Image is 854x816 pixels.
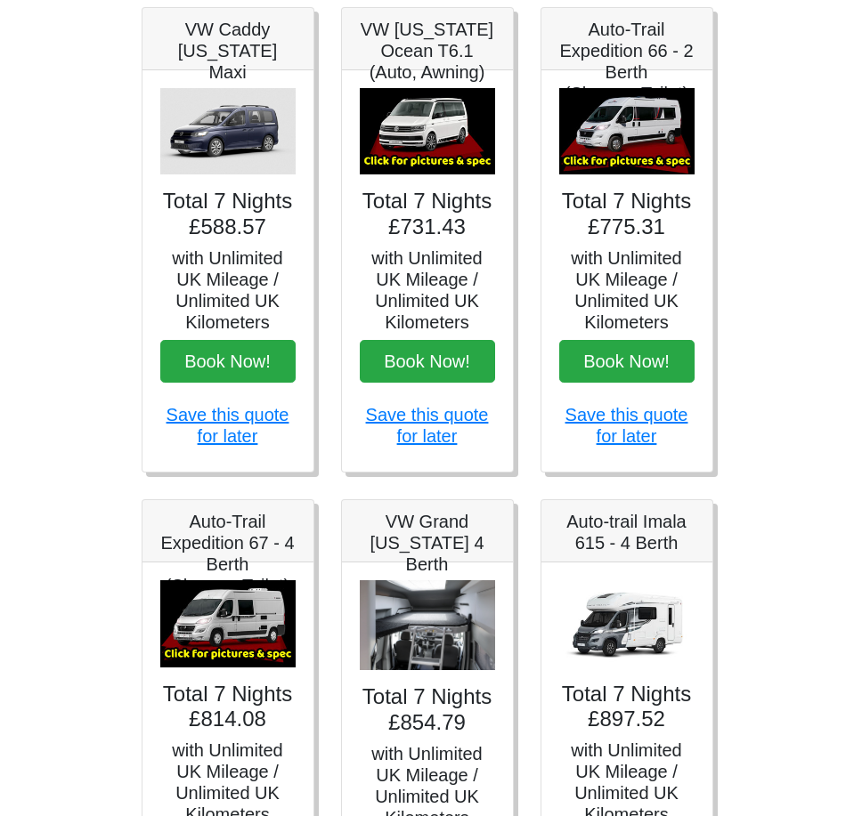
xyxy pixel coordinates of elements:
a: Save this quote for later [366,405,489,446]
h5: with Unlimited UK Mileage / Unlimited UK Kilometers [360,247,495,333]
h5: with Unlimited UK Mileage / Unlimited UK Kilometers [160,247,296,333]
img: VW California Ocean T6.1 (Auto, Awning) [360,88,495,175]
h5: VW Caddy [US_STATE] Maxi [160,19,296,83]
img: Auto-Trail Expedition 66 - 2 Berth (Shower+Toilet) [559,88,695,175]
h4: Total 7 Nights £731.43 [360,189,495,240]
h5: Auto-trail Imala 615 - 4 Berth [559,511,695,553]
h5: Auto-Trail Expedition 66 - 2 Berth (Shower+Toilet) [559,19,695,104]
button: Book Now! [360,340,495,383]
h5: Auto-Trail Expedition 67 - 4 Berth (Shower+Toilet) [160,511,296,596]
h4: Total 7 Nights £775.31 [559,189,695,240]
a: Save this quote for later [167,405,289,446]
button: Book Now! [559,340,695,383]
h5: with Unlimited UK Mileage / Unlimited UK Kilometers [559,247,695,333]
img: VW Caddy California Maxi [160,88,296,175]
h4: Total 7 Nights £854.79 [360,684,495,736]
img: Auto-Trail Expedition 67 - 4 Berth (Shower+Toilet) [160,580,296,667]
h4: Total 7 Nights £897.52 [559,682,695,733]
img: VW Grand California 4 Berth [360,580,495,670]
h5: VW [US_STATE] Ocean T6.1 (Auto, Awning) [360,19,495,83]
img: Auto-trail Imala 615 - 4 Berth [559,580,695,667]
h4: Total 7 Nights £588.57 [160,189,296,240]
a: Save this quote for later [565,405,688,446]
h5: VW Grand [US_STATE] 4 Berth [360,511,495,575]
button: Book Now! [160,340,296,383]
h4: Total 7 Nights £814.08 [160,682,296,733]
